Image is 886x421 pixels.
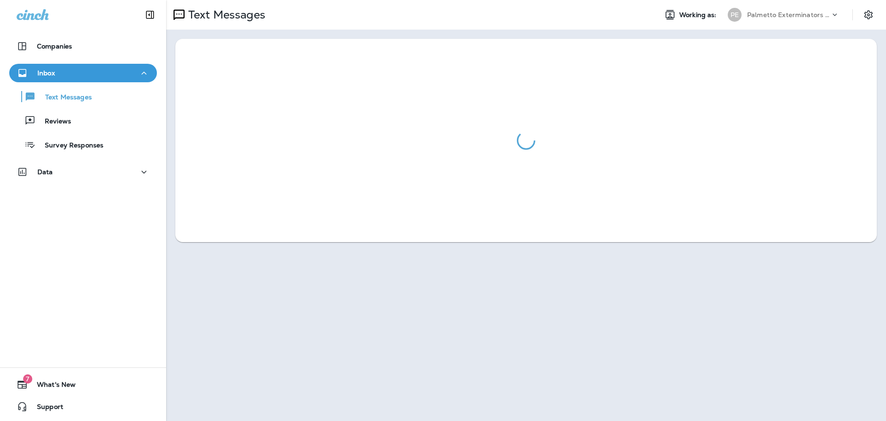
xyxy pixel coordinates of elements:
[9,111,157,130] button: Reviews
[28,381,76,392] span: What's New
[9,64,157,82] button: Inbox
[679,11,718,19] span: Working as:
[860,6,877,23] button: Settings
[728,8,742,22] div: PE
[185,8,265,22] p: Text Messages
[36,93,92,102] p: Text Messages
[37,168,53,176] p: Data
[747,11,830,18] p: Palmetto Exterminators LLC
[28,403,63,414] span: Support
[9,135,157,154] button: Survey Responses
[37,69,55,77] p: Inbox
[137,6,163,24] button: Collapse Sidebar
[9,397,157,416] button: Support
[9,87,157,106] button: Text Messages
[23,374,32,384] span: 7
[36,141,103,150] p: Survey Responses
[9,375,157,394] button: 7What's New
[37,43,72,50] p: Companies
[36,117,71,126] p: Reviews
[9,163,157,181] button: Data
[9,37,157,55] button: Companies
